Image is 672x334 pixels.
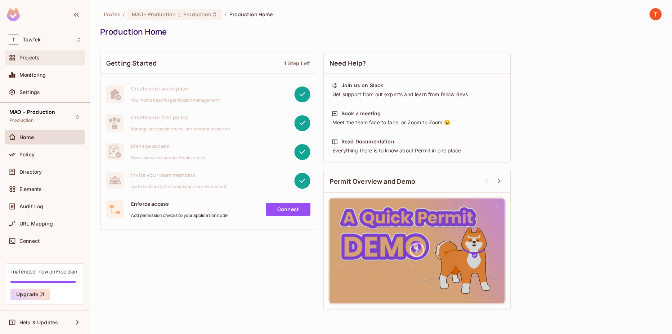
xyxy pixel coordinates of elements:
span: Monitoring [19,72,46,78]
div: Meet the team face to face, or Zoom to Zoom 😉 [332,119,502,126]
span: T [8,34,19,45]
span: URL Mapping [19,221,53,227]
span: MAO - Production [9,109,55,115]
span: MAO - Production [132,11,176,18]
span: Policy [19,152,35,157]
div: Join us on Slack [341,82,383,89]
span: Home [19,134,34,140]
span: : [178,12,181,17]
span: Getting Started [106,59,157,68]
span: Invite your team members [131,172,227,178]
li: / [225,11,227,18]
span: Manage access with roles, actions and resources [131,126,230,132]
span: Help & Updates [19,320,58,325]
button: Upgrade [10,289,50,300]
span: Elements [19,186,42,192]
span: the active workspace [103,11,120,18]
span: Production Home [229,11,273,18]
span: Your home base for permission management [131,97,220,103]
div: Get support from out experts and learn from fellow devs [332,91,502,98]
div: Production Home [100,26,658,37]
span: Permit Overview and Demo [330,177,416,186]
span: Projects [19,55,40,61]
span: Need Help? [330,59,366,68]
img: SReyMgAAAABJRU5ErkJggg== [7,8,20,21]
div: Everything there is to know about Permit in one place [332,147,502,154]
div: Read Documentation [341,138,394,145]
span: Workspace: Tawfek [23,37,41,43]
div: Trial ended- now on Free plan [10,268,77,275]
span: Sync users and manage their access [131,155,205,161]
div: Book a meeting [341,110,381,117]
span: Enforce access [131,200,228,207]
span: Create your workspace [131,85,220,92]
span: Add members to this workspace or environment [131,184,227,190]
span: Settings [19,89,40,95]
span: Production [9,117,34,123]
span: Add permission checks to your application code [131,213,228,218]
span: Create your first policy [131,114,230,121]
a: Connect [266,203,310,216]
span: Audit Log [19,204,43,209]
span: Production [183,11,211,18]
img: Tawfek Daghistani [650,8,662,20]
span: Manage access [131,143,205,150]
span: Connect [19,238,40,244]
li: / [123,11,125,18]
span: Directory [19,169,42,175]
div: 1 Step Left [284,60,310,67]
